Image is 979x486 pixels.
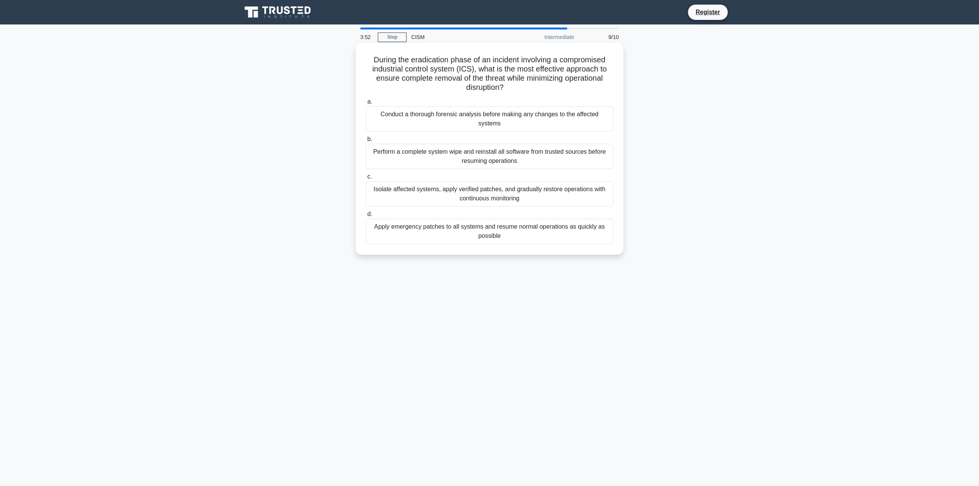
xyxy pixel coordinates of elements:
[579,29,623,45] div: 9/10
[356,29,378,45] div: 3:52
[367,173,372,180] span: c.
[512,29,579,45] div: Intermediate
[378,33,407,42] a: Stop
[367,211,372,217] span: d.
[366,181,613,206] div: Isolate affected systems, apply verified patches, and gradually restore operations with continuou...
[366,144,613,169] div: Perform a complete system wipe and reinstall all software from trusted sources before resuming op...
[407,29,512,45] div: CISM
[365,55,614,93] h5: During the eradication phase of an incident involving a compromised industrial control system (IC...
[367,98,372,105] span: a.
[367,136,372,142] span: b.
[366,106,613,132] div: Conduct a thorough forensic analysis before making any changes to the affected systems
[366,219,613,244] div: Apply emergency patches to all systems and resume normal operations as quickly as possible
[691,7,725,17] a: Register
